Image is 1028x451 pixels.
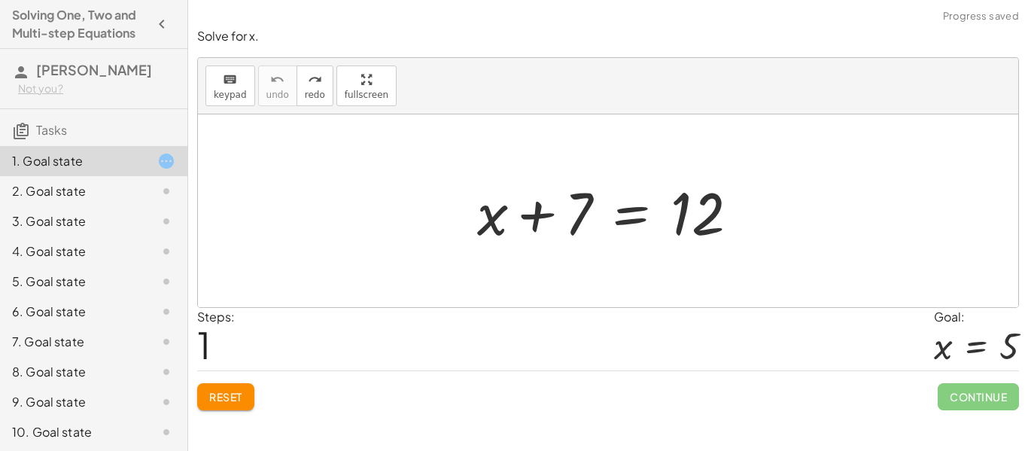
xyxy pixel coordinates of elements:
[270,71,284,89] i: undo
[305,90,325,100] span: redo
[157,363,175,381] i: Task not started.
[157,242,175,261] i: Task not started.
[12,393,133,411] div: 9. Goal state
[197,309,235,325] label: Steps:
[258,66,297,106] button: undoundo
[12,333,133,351] div: 7. Goal state
[12,152,133,170] div: 1. Goal state
[12,303,133,321] div: 6. Goal state
[266,90,289,100] span: undo
[12,363,133,381] div: 8. Goal state
[157,333,175,351] i: Task not started.
[18,81,175,96] div: Not you?
[12,182,133,200] div: 2. Goal state
[197,28,1019,45] p: Solve for x.
[934,308,1019,326] div: Goal:
[12,273,133,291] div: 5. Goal state
[12,242,133,261] div: 4. Goal state
[197,321,211,367] span: 1
[336,66,397,106] button: fullscreen
[157,393,175,411] i: Task not started.
[297,66,333,106] button: redoredo
[205,66,255,106] button: keyboardkeypad
[157,273,175,291] i: Task not started.
[157,182,175,200] i: Task not started.
[12,423,133,441] div: 10. Goal state
[36,61,152,78] span: [PERSON_NAME]
[157,152,175,170] i: Task started.
[223,71,237,89] i: keyboard
[157,303,175,321] i: Task not started.
[157,423,175,441] i: Task not started.
[209,390,242,404] span: Reset
[157,212,175,230] i: Task not started.
[197,383,254,410] button: Reset
[345,90,388,100] span: fullscreen
[12,212,133,230] div: 3. Goal state
[214,90,247,100] span: keypad
[36,122,67,138] span: Tasks
[308,71,322,89] i: redo
[943,9,1019,24] span: Progress saved
[12,6,148,42] h4: Solving One, Two and Multi-step Equations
